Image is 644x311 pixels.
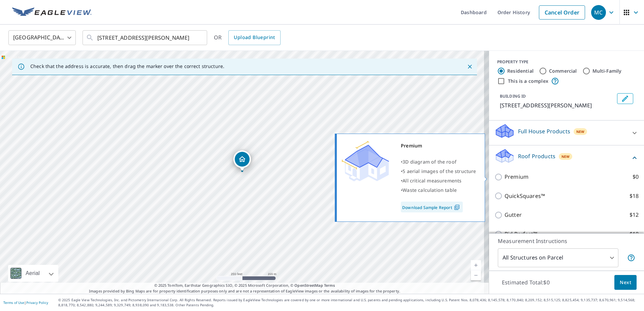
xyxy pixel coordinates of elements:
[401,185,476,195] div: •
[617,93,633,104] button: Edit building 1
[614,275,637,290] button: Next
[58,298,641,308] p: © 2025 Eagle View Technologies, Inc. and Pictometry International Corp. All Rights Reserved. Repo...
[576,129,585,134] span: New
[12,7,92,18] img: EV Logo
[508,78,548,84] label: This is a complex
[627,254,635,262] span: Your report will include each building or structure inside the parcel boundary. In some cases, du...
[633,173,639,181] p: $0
[498,248,618,267] div: All Structures on Parcel
[30,63,224,69] p: Check that the address is accurate, then drag the marker over the correct structure.
[505,211,522,219] p: Gutter
[342,141,389,181] img: Premium
[97,28,193,47] input: Search by address or latitude-longitude
[498,237,635,245] p: Measurement Instructions
[228,30,280,45] a: Upload Blueprint
[24,265,42,282] div: Aerial
[500,101,614,109] p: [STREET_ADDRESS][PERSON_NAME]
[402,159,456,165] span: 3D diagram of the roof
[401,141,476,150] div: Premium
[8,28,76,47] div: [GEOGRAPHIC_DATA]
[294,283,323,288] a: OpenStreetMap
[465,62,474,71] button: Close
[494,123,639,142] div: Full House ProductsNew
[214,30,281,45] div: OR
[507,68,534,74] label: Residential
[592,68,622,74] label: Multi-Family
[561,154,570,159] span: New
[620,278,631,287] span: Next
[401,202,463,212] a: Download Sample Report
[630,211,639,219] p: $12
[471,260,481,270] a: Current Level 17, Zoom In
[505,173,528,181] p: Premium
[234,33,275,42] span: Upload Blueprint
[630,230,639,238] p: $18
[402,168,476,174] span: 5 aerial images of the structure
[401,157,476,167] div: •
[539,5,585,20] a: Cancel Order
[518,152,555,160] p: Roof Products
[591,5,606,20] div: MC
[154,283,335,288] span: © 2025 TomTom, Earthstar Geographics SIO, © 2025 Microsoft Corporation, ©
[505,192,545,200] p: QuickSquares™
[518,127,570,135] p: Full House Products
[401,176,476,185] div: •
[402,187,457,193] span: Waste calculation table
[401,167,476,176] div: •
[497,59,636,65] div: PROPERTY TYPE
[549,68,577,74] label: Commercial
[324,283,335,288] a: Terms
[496,275,555,290] p: Estimated Total: $0
[8,265,58,282] div: Aerial
[3,301,48,305] p: |
[233,150,251,171] div: Dropped pin, building 1, Residential property, 509 W Silver Dr Hobbs, NM 88240
[452,204,461,210] img: Pdf Icon
[402,177,461,184] span: All critical measurements
[26,300,48,305] a: Privacy Policy
[3,300,24,305] a: Terms of Use
[494,148,639,167] div: Roof ProductsNew
[505,230,537,238] p: Bid Perfect™
[471,270,481,280] a: Current Level 17, Zoom Out
[630,192,639,200] p: $18
[500,93,526,99] p: BUILDING ID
